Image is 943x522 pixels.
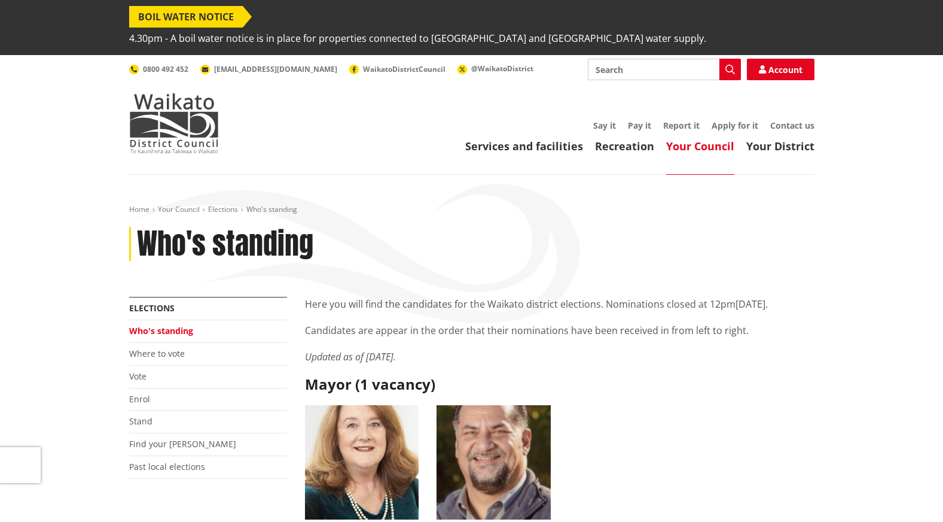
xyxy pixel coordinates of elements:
[305,374,435,394] strong: Mayor (1 vacancy)
[200,64,337,74] a: [EMAIL_ADDRESS][DOMAIN_NAME]
[593,120,616,131] a: Say it
[129,415,152,427] a: Stand
[129,204,149,214] a: Home
[137,227,313,262] h1: Who's standing
[712,120,758,131] a: Apply for it
[437,405,551,520] img: WO-M__BECH_A__EWN4j
[129,302,175,314] a: Elections
[770,120,814,131] a: Contact us
[465,139,583,153] a: Services and facilities
[208,204,238,214] a: Elections
[129,438,236,450] a: Find your [PERSON_NAME]
[746,139,814,153] a: Your District
[471,63,533,74] span: @WaikatoDistrict
[663,120,700,131] a: Report it
[588,59,741,80] input: Search input
[158,204,200,214] a: Your Council
[628,120,651,131] a: Pay it
[129,325,193,336] a: Who's standing
[305,297,814,311] p: Here you will find the candidates for the Waikato district elections. Nominations closed at 12pm[...
[246,204,297,214] span: Who's standing
[129,461,205,472] a: Past local elections
[595,139,654,153] a: Recreation
[363,64,445,74] span: WaikatoDistrictCouncil
[214,64,337,74] span: [EMAIL_ADDRESS][DOMAIN_NAME]
[129,28,706,49] span: 4.30pm - A boil water notice is in place for properties connected to [GEOGRAPHIC_DATA] and [GEOGR...
[305,323,814,338] p: Candidates are appear in the order that their nominations have been received in from left to right.
[747,59,814,80] a: Account
[129,393,150,405] a: Enrol
[129,93,219,153] img: Waikato District Council - Te Kaunihera aa Takiwaa o Waikato
[143,64,188,74] span: 0800 492 452
[129,6,243,28] span: BOIL WATER NOTICE
[305,350,396,363] em: Updated as of [DATE].
[129,348,185,359] a: Where to vote
[305,405,419,520] img: WO-M__CHURCH_J__UwGuY
[457,63,533,74] a: @WaikatoDistrict
[349,64,445,74] a: WaikatoDistrictCouncil
[129,64,188,74] a: 0800 492 452
[129,205,814,215] nav: breadcrumb
[129,371,147,382] a: Vote
[666,139,734,153] a: Your Council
